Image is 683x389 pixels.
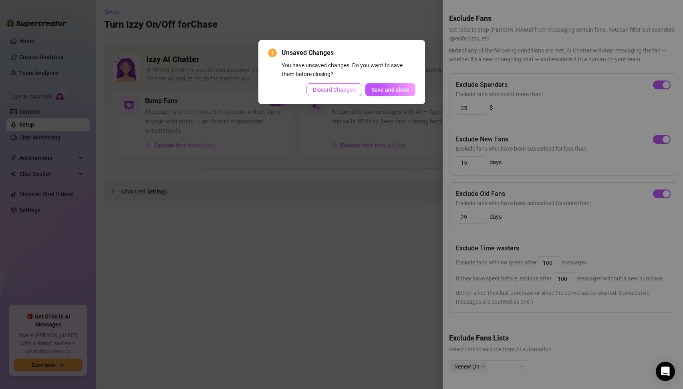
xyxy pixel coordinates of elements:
[371,87,409,93] span: Save and close
[656,362,675,381] div: Open Intercom Messenger
[313,87,356,93] span: Discard Changes
[268,48,277,57] span: exclamation-circle
[282,48,415,58] span: Unsaved Changes
[365,83,415,96] button: Save and close
[282,61,415,79] div: You have unsaved changes. Do you want to save them before closing?
[306,83,362,96] button: Discard Changes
